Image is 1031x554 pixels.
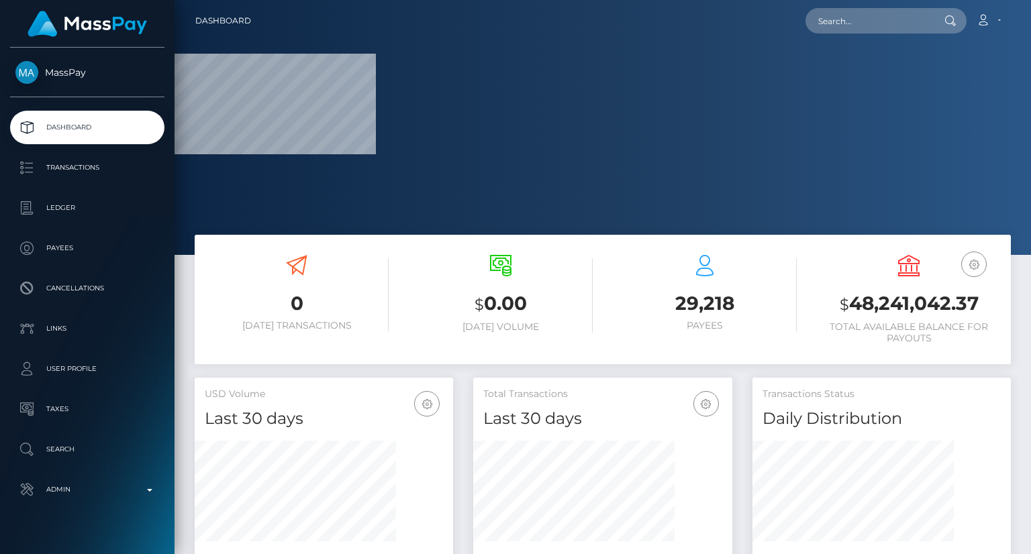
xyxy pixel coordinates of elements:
[10,151,164,184] a: Transactions
[613,320,797,331] h6: Payees
[817,290,1001,318] h3: 48,241,042.37
[10,392,164,426] a: Taxes
[15,278,159,298] p: Cancellations
[409,321,593,333] h6: [DATE] Volume
[409,290,593,318] h3: 0.00
[10,272,164,305] a: Cancellations
[10,231,164,265] a: Payees
[15,480,159,500] p: Admin
[10,191,164,225] a: Ledger
[205,388,443,401] h5: USD Volume
[10,312,164,345] a: Links
[817,321,1001,344] h6: Total Available Balance for Payouts
[763,407,1001,431] h4: Daily Distribution
[613,290,797,317] h3: 29,218
[15,238,159,258] p: Payees
[763,388,1001,401] h5: Transactions Status
[10,473,164,506] a: Admin
[475,295,484,314] small: $
[10,352,164,386] a: User Profile
[15,319,159,339] p: Links
[840,295,849,314] small: $
[15,198,159,218] p: Ledger
[15,359,159,379] p: User Profile
[15,399,159,419] p: Taxes
[205,320,389,331] h6: [DATE] Transactions
[15,439,159,459] p: Search
[15,117,159,137] p: Dashboard
[205,290,389,317] h3: 0
[805,8,932,34] input: Search...
[10,111,164,144] a: Dashboard
[195,7,251,35] a: Dashboard
[483,407,722,431] h4: Last 30 days
[15,61,38,84] img: MassPay
[15,158,159,178] p: Transactions
[10,433,164,466] a: Search
[10,66,164,78] span: MassPay
[28,11,147,37] img: MassPay Logo
[205,407,443,431] h4: Last 30 days
[483,388,722,401] h5: Total Transactions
